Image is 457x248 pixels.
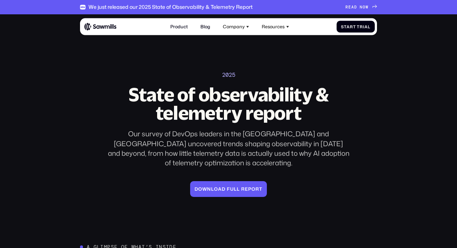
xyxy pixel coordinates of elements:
a: Product [167,21,192,33]
div: READ NOW [345,5,369,10]
a: READ NOW [345,5,377,10]
div: Our survey of DevOps leaders in the [GEOGRAPHIC_DATA] and [GEOGRAPHIC_DATA] uncovered trends shap... [107,129,350,168]
div: 2025 [222,72,235,79]
div: Company [223,24,245,29]
div: Download full report [195,186,262,192]
a: Start Trial [337,21,375,33]
a: Download full report [190,181,267,197]
div: We just released our 2025 State of Observability & Telemetry Report [88,4,253,10]
div: Start Trial [341,24,370,29]
h2: State of observability & telemetry report [107,85,350,122]
a: Blog [197,21,214,33]
div: Resources [262,24,284,29]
